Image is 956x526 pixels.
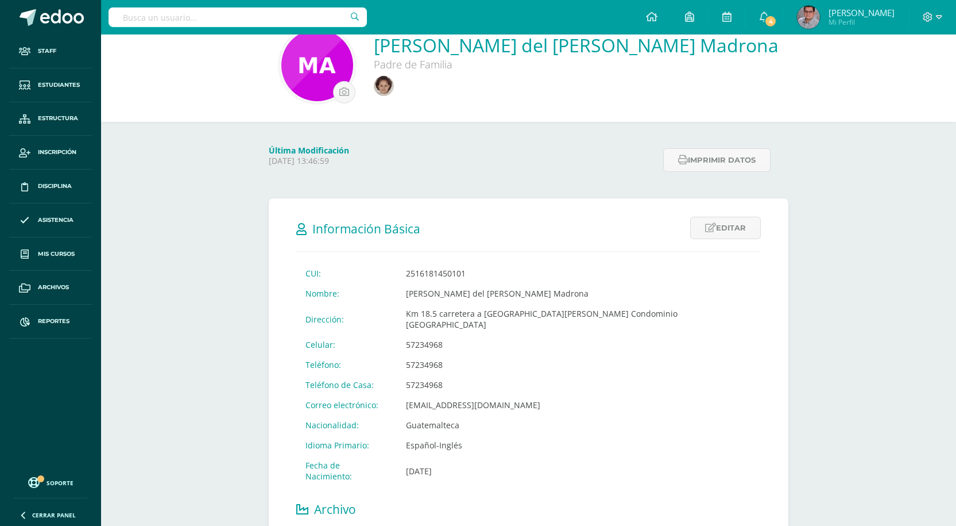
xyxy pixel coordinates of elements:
div: Padre de Familia [374,57,718,71]
span: Soporte [47,479,73,487]
span: [PERSON_NAME] [829,7,895,18]
td: 57234968 [397,375,761,395]
img: d1db74c1c3138cf604c884a0c70dab5c.png [281,29,353,101]
span: Estudiantes [38,80,80,90]
a: Reportes [9,305,92,339]
td: Español-Inglés [397,435,761,455]
h4: Última Modificación [269,145,656,156]
a: Inscripción [9,136,92,170]
a: [PERSON_NAME] del [PERSON_NAME] Madrona [374,33,779,57]
td: 57234968 [397,335,761,355]
td: Teléfono de Casa: [296,375,397,395]
span: Información Básica [312,221,420,237]
span: Disciplina [38,182,72,191]
a: Editar [690,217,761,239]
td: [PERSON_NAME] del [PERSON_NAME] Madrona [397,283,761,304]
td: Correo electrónico: [296,395,397,415]
span: Reportes [38,317,69,326]
button: Imprimir datos [663,148,771,172]
td: CUI: [296,263,397,283]
span: Cerrar panel [32,511,76,519]
span: Estructura [38,114,78,123]
a: Estudiantes [9,68,92,102]
td: Celular: [296,335,397,355]
td: Dirección: [296,304,397,335]
td: 2516181450101 [397,263,761,283]
td: Fecha de Nacimiento: [296,455,397,486]
img: 6ebd09ce33af81746592fa1d91254841.png [374,76,394,96]
td: Nacionalidad: [296,415,397,435]
span: Asistencia [38,216,73,225]
a: Soporte [14,474,87,490]
td: Idioma Primario: [296,435,397,455]
a: Staff [9,34,92,68]
span: Mi Perfil [829,17,895,27]
td: Nombre: [296,283,397,304]
span: Mis cursos [38,249,75,259]
p: [DATE] 13:46:59 [269,156,656,166]
td: 57234968 [397,355,761,375]
a: Disciplina [9,170,92,204]
img: 49bf2ad755169fddcb80e080fcae1ab8.png [797,6,820,29]
a: Archivos [9,271,92,305]
span: Inscripción [38,148,76,157]
a: Estructura [9,102,92,136]
a: Asistencia [9,204,92,237]
span: 4 [764,15,777,28]
td: Km 18.5 carretera a [GEOGRAPHIC_DATA][PERSON_NAME] Condominio [GEOGRAPHIC_DATA] [397,304,761,335]
span: Archivos [38,283,69,292]
td: Teléfono: [296,355,397,375]
td: [DATE] [397,455,761,486]
td: Guatemalteca [397,415,761,435]
a: Mis cursos [9,237,92,271]
input: Busca un usuario... [109,7,367,27]
td: [EMAIL_ADDRESS][DOMAIN_NAME] [397,395,761,415]
span: Archivo [314,501,356,517]
span: Staff [38,47,56,56]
